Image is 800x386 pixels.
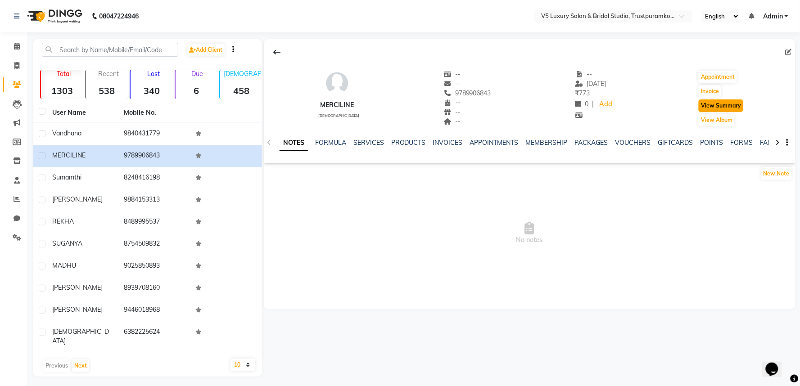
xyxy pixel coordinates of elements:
img: logo [23,4,85,29]
a: MEMBERSHIP [526,139,568,147]
a: GIFTCARDS [658,139,693,147]
td: 6382225624 [118,322,190,351]
span: 9789906843 [443,89,491,97]
span: [PERSON_NAME] [52,305,103,314]
button: Invoice [699,85,721,98]
span: -- [443,70,461,78]
span: 0 [575,100,589,108]
span: ₹ [575,89,579,97]
p: Lost [134,70,173,78]
th: Mobile No. [118,103,190,123]
span: No notes [264,188,795,278]
span: -- [443,80,461,88]
p: [DEMOGRAPHIC_DATA] [224,70,262,78]
p: Due [177,70,218,78]
span: [PERSON_NAME] [52,283,103,292]
td: 9025850893 [118,256,190,278]
td: 8939708160 [118,278,190,300]
a: SERVICES [353,139,384,147]
a: PRODUCTS [391,139,426,147]
button: Appointment [699,71,737,83]
a: NOTES [280,135,308,151]
span: [DATE] [575,80,606,88]
td: 8489995537 [118,211,190,233]
strong: 340 [131,85,173,96]
strong: 6 [176,85,218,96]
td: 8248416198 [118,167,190,189]
span: -- [443,108,461,116]
a: FAMILY [760,139,782,147]
span: Admin [763,12,783,21]
div: MERCILINE [315,100,359,110]
b: 08047224946 [99,4,139,29]
a: PACKAGES [575,139,608,147]
button: Next [72,359,89,372]
span: sumamthi [52,173,81,181]
img: avatar [324,70,351,97]
td: 8754509832 [118,233,190,256]
span: 773 [575,89,590,97]
strong: 458 [220,85,262,96]
span: -- [443,117,461,126]
span: vandhana [52,129,81,137]
a: Add [598,98,614,111]
strong: 538 [86,85,128,96]
span: SUGANYA [52,239,82,247]
span: MERCILINE [52,151,86,159]
button: New Note [761,167,792,180]
iframe: chat widget [762,350,791,377]
div: Back to Client [267,44,286,61]
p: Recent [90,70,128,78]
th: User Name [47,103,118,123]
p: Total [45,70,83,78]
a: FORMULA [315,139,346,147]
button: View Album [699,114,735,126]
button: View Summary [699,99,743,112]
a: POINTS [701,139,723,147]
span: MADHU [52,261,76,269]
span: [DEMOGRAPHIC_DATA] [52,328,109,345]
span: | [592,99,594,109]
span: -- [575,70,592,78]
span: REKHA [52,217,74,225]
a: INVOICES [433,139,463,147]
td: 9840431779 [118,123,190,145]
strong: 1303 [41,85,83,96]
a: VOUCHERS [615,139,651,147]
a: Add Client [187,44,225,56]
span: [PERSON_NAME] [52,195,103,203]
a: APPOINTMENTS [470,139,519,147]
input: Search by Name/Mobile/Email/Code [42,43,178,57]
td: 9446018968 [118,300,190,322]
td: 9789906843 [118,145,190,167]
a: FORMS [731,139,753,147]
td: 9884153313 [118,189,190,211]
span: -- [443,99,461,107]
span: [DEMOGRAPHIC_DATA] [318,113,359,118]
